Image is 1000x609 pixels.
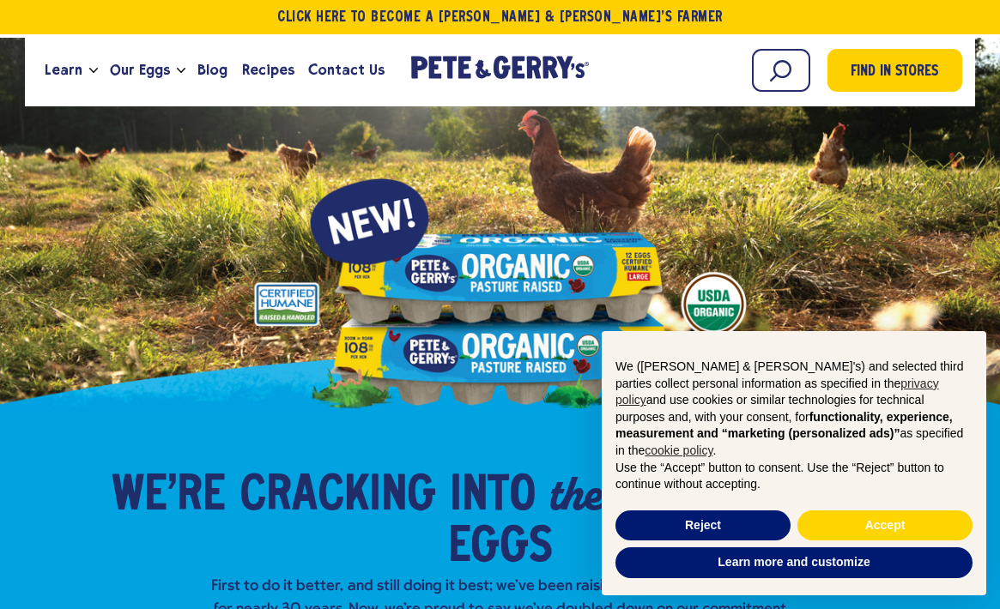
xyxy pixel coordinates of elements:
[38,47,89,93] a: Learn
[103,47,177,93] a: Our Eggs
[615,547,973,578] button: Learn more and customize
[797,510,973,541] button: Accept
[239,471,436,522] span: Cracking
[645,443,712,457] a: cookie policy
[242,59,294,81] span: Recipes
[177,68,185,74] button: Open the dropdown menu for Our Eggs
[615,460,973,493] p: Use the “Accept” button to consent. Use the “Reject” button to continue without accepting.
[308,59,385,81] span: Contact Us
[235,47,301,93] a: Recipes
[191,47,234,93] a: Blog
[827,49,962,92] a: Find in Stores
[197,59,227,81] span: Blog
[752,49,810,92] input: Search
[112,471,226,522] span: We’re
[549,462,603,524] em: the
[851,61,938,84] span: Find in Stores
[45,59,82,81] span: Learn
[89,68,98,74] button: Open the dropdown menu for Learn
[615,359,973,460] p: We ([PERSON_NAME] & [PERSON_NAME]'s) and selected third parties collect personal information as s...
[450,471,536,522] span: into
[448,522,553,574] span: Eggs​
[301,47,391,93] a: Contact Us
[110,59,170,81] span: Our Eggs
[588,317,1000,609] div: Notice
[615,510,791,541] button: Reject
